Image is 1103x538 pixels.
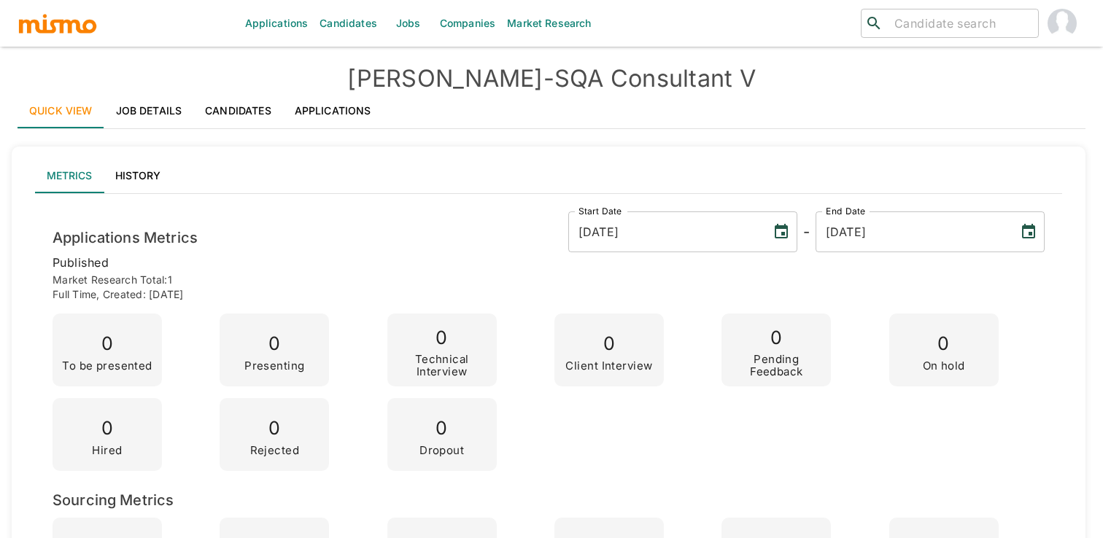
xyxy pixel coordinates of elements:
[826,205,865,217] label: End Date
[803,220,810,243] h6: -
[727,354,825,378] p: Pending Feedback
[283,93,383,128] a: Applications
[62,328,152,360] p: 0
[727,322,825,354] p: 0
[244,328,304,360] p: 0
[104,93,194,128] a: Job Details
[35,158,104,193] button: Metrics
[92,445,122,457] p: Hired
[104,158,172,193] button: History
[53,287,1045,302] p: Full time , Created: [DATE]
[393,322,491,354] p: 0
[53,226,198,249] h6: Applications Metrics
[193,93,283,128] a: Candidates
[250,413,300,445] p: 0
[18,93,104,128] a: Quick View
[18,64,1085,93] h4: [PERSON_NAME] - SQA Consultant V
[889,13,1032,34] input: Candidate search
[18,12,98,34] img: logo
[62,360,152,373] p: To be presented
[53,252,1045,273] p: published
[816,211,1008,252] input: MM/DD/YYYY
[250,445,300,457] p: Rejected
[419,413,464,445] p: 0
[35,158,1062,193] div: lab API tabs example
[923,360,965,373] p: On hold
[565,360,652,373] p: Client Interview
[244,360,304,373] p: Presenting
[53,488,1045,512] h6: Sourcing Metrics
[1014,217,1043,246] button: Choose date, selected date is Aug 12, 2025
[1048,9,1077,38] img: Gabriel Hernandez
[578,205,622,217] label: Start Date
[53,273,1045,287] p: Market Research Total: 1
[393,354,491,378] p: Technical Interview
[767,217,796,246] button: Choose date, selected date is Aug 1, 2025
[92,413,122,445] p: 0
[568,211,761,252] input: MM/DD/YYYY
[565,328,652,360] p: 0
[419,445,464,457] p: Dropout
[923,328,965,360] p: 0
